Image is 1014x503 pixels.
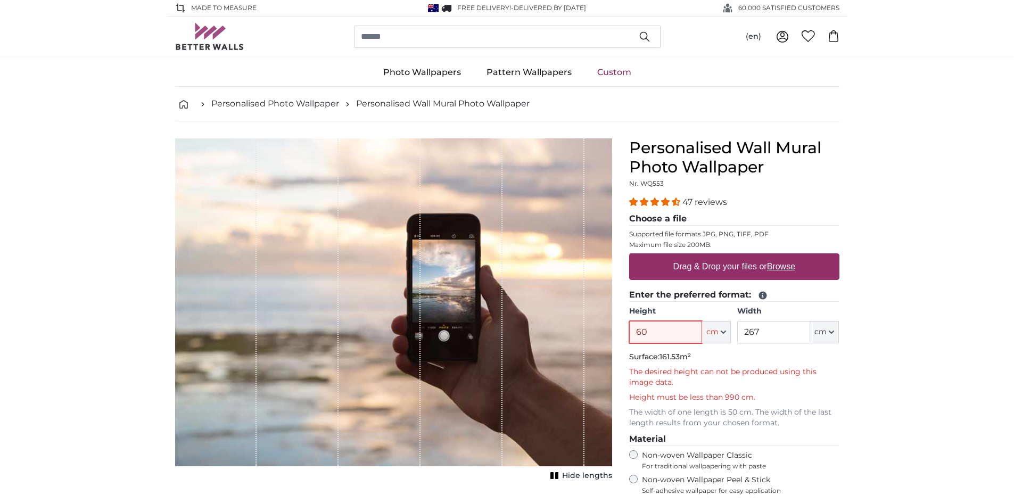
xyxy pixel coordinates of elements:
[511,4,586,12] span: -
[738,3,839,13] span: 60,000 SATISFIED CUSTOMERS
[629,407,839,428] p: The width of one length is 50 cm. The width of the last length results from your chosen format.
[629,306,731,317] label: Height
[629,212,839,226] legend: Choose a file
[175,23,244,50] img: Betterwalls
[562,471,612,481] span: Hide lengths
[211,97,339,110] a: Personalised Photo Wallpaper
[629,230,839,238] p: Supported file formats JPG, PNG, TIFF, PDF
[706,327,719,337] span: cm
[175,138,612,483] div: 1 of 1
[814,327,827,337] span: cm
[629,197,682,207] span: 4.38 stars
[642,475,839,495] label: Non-woven Wallpaper Peel & Stick
[584,59,644,86] a: Custom
[370,59,474,86] a: Photo Wallpapers
[659,352,691,361] span: 161.53m²
[514,4,586,12] span: Delivered by [DATE]
[702,321,731,343] button: cm
[629,288,839,302] legend: Enter the preferred format:
[629,241,839,249] p: Maximum file size 200MB.
[629,352,839,362] p: Surface:
[737,27,770,46] button: (en)
[737,306,839,317] label: Width
[669,256,799,277] label: Drag & Drop your files or
[629,179,664,187] span: Nr. WQ553
[428,4,439,12] img: Australia
[457,4,511,12] span: FREE delivery!
[474,59,584,86] a: Pattern Wallpapers
[191,3,257,13] span: Made to Measure
[356,97,530,110] a: Personalised Wall Mural Photo Wallpaper
[175,87,839,121] nav: breadcrumbs
[682,197,727,207] span: 47 reviews
[810,321,839,343] button: cm
[629,367,839,388] p: The desired height can not be produced using this image data.
[767,262,795,271] u: Browse
[547,468,612,483] button: Hide lengths
[629,433,839,446] legend: Material
[642,462,839,471] span: For traditional wallpapering with paste
[629,392,839,403] p: Height must be less than 990 cm.
[629,138,839,177] h1: Personalised Wall Mural Photo Wallpaper
[642,486,839,495] span: Self-adhesive wallpaper for easy application
[642,450,839,471] label: Non-woven Wallpaper Classic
